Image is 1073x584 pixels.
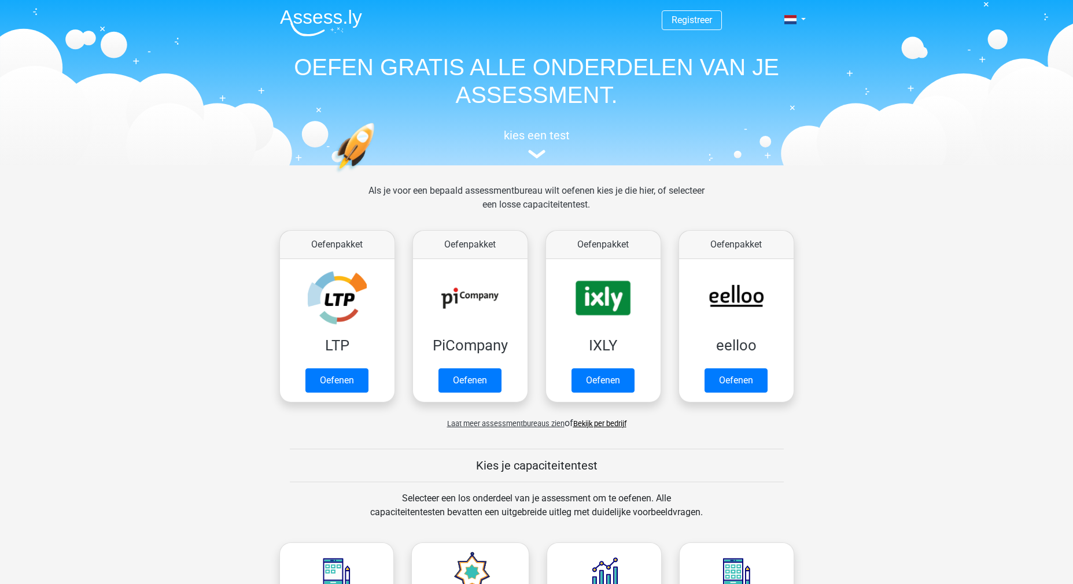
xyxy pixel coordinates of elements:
[271,128,803,142] h5: kies een test
[573,419,626,428] a: Bekijk per bedrijf
[334,123,419,227] img: oefenen
[271,407,803,430] div: of
[271,128,803,159] a: kies een test
[359,184,714,226] div: Als je voor een bepaald assessmentbureau wilt oefenen kies je die hier, of selecteer een losse ca...
[571,368,635,393] a: Oefenen
[672,14,712,25] a: Registreer
[290,459,784,472] h5: Kies je capaciteitentest
[447,419,565,428] span: Laat meer assessmentbureaus zien
[359,491,714,533] div: Selecteer een los onderdeel van je assessment om te oefenen. Alle capaciteitentesten bevatten een...
[705,368,768,393] a: Oefenen
[438,368,502,393] a: Oefenen
[528,150,545,158] img: assessment
[305,368,368,393] a: Oefenen
[271,53,803,109] h1: OEFEN GRATIS ALLE ONDERDELEN VAN JE ASSESSMENT.
[280,9,362,36] img: Assessly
